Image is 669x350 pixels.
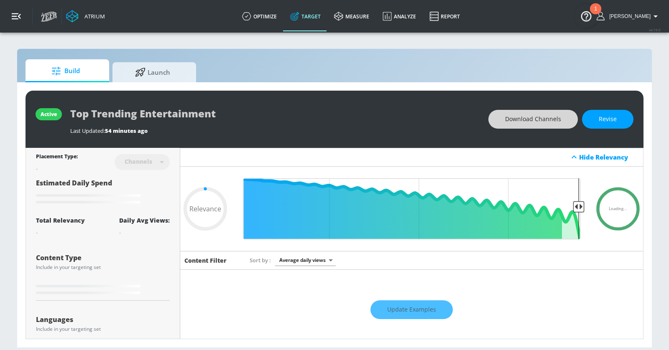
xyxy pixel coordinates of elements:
[505,114,561,124] span: Download Channels
[36,327,170,332] div: Include in your targeting set
[189,205,221,212] span: Relevance
[239,178,585,239] input: Final Threshold
[36,216,85,224] div: Total Relevancy
[36,178,170,206] div: Estimated Daily Spend
[609,207,627,211] span: Loading...
[649,28,661,32] span: v 4.19.0
[275,254,336,266] div: Average daily views
[184,256,227,264] h6: Content Filter
[376,1,423,31] a: Analyze
[81,13,105,20] div: Atrium
[36,316,170,323] div: Languages
[36,265,170,270] div: Include in your targeting set
[34,61,97,81] span: Build
[327,1,376,31] a: measure
[579,153,638,161] div: Hide Relevancy
[36,178,112,188] span: Estimated Daily Spend
[594,9,597,20] div: 1
[70,127,480,134] div: Last Updated:
[250,256,271,264] span: Sort by
[119,216,170,224] div: Daily Avg Views:
[36,254,170,261] div: Content Type
[488,110,578,129] button: Download Channels
[582,110,633,129] button: Revise
[423,1,467,31] a: Report
[41,111,57,118] div: active
[66,10,105,23] a: Atrium
[599,114,617,124] span: Revise
[180,148,643,167] div: Hide Relevancy
[120,158,156,165] div: Channels
[606,13,651,19] span: login as: casey.cohen@zefr.com
[283,1,327,31] a: Target
[597,11,661,21] button: [PERSON_NAME]
[36,153,78,162] div: Placement Type:
[235,1,283,31] a: optimize
[105,127,148,134] span: 54 minutes ago
[121,62,184,82] span: Launch
[575,4,598,28] button: Open Resource Center, 1 new notification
